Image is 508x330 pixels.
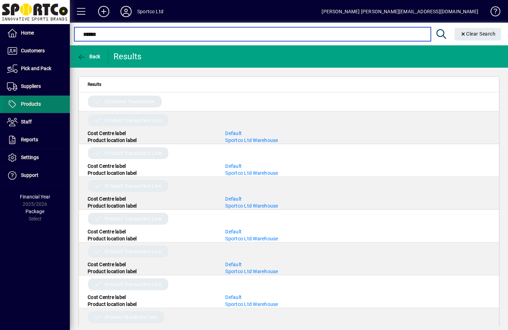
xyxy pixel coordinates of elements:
span: Staff [21,119,32,125]
a: Products [3,96,70,113]
app-page-header-button: Back [70,50,108,63]
span: Product Transaction Line [105,150,161,157]
a: Staff [3,113,70,131]
div: Product location label [82,301,220,308]
button: Add [93,5,115,18]
div: Product location label [82,235,220,242]
span: Product Transaction Line [105,248,161,255]
a: Default [225,163,242,169]
span: Clear Search [460,31,496,37]
button: Profile [115,5,137,18]
div: Cost Centre label [82,163,220,170]
a: Customers [3,42,70,60]
span: Customers [21,48,45,53]
span: Product Stocktake Line [105,314,157,321]
button: Clear [455,28,501,40]
span: Customer Transaction [105,98,155,105]
a: Settings [3,149,70,166]
a: Home [3,24,70,42]
span: Results [88,81,101,88]
span: Financial Year [20,194,50,200]
a: Default [225,262,242,267]
a: Reports [3,131,70,149]
span: Suppliers [21,83,41,89]
span: Product Transaction Line [105,215,161,222]
a: Default [225,294,242,300]
a: Sportco Ltd Warehouse [225,269,278,274]
a: Default [225,130,242,136]
span: Package [25,209,44,214]
a: Knowledge Base [485,1,499,24]
a: Sportco Ltd Warehouse [225,203,278,209]
div: Cost Centre label [82,130,220,137]
a: Sportco Ltd Warehouse [225,170,278,176]
a: Sportco Ltd Warehouse [225,236,278,241]
span: Product Transaction Line [105,281,161,288]
div: Cost Centre label [82,228,220,235]
div: Product location label [82,268,220,275]
span: Home [21,30,34,36]
span: Pick and Pack [21,66,51,71]
a: Suppliers [3,78,70,95]
div: [PERSON_NAME] [PERSON_NAME][EMAIL_ADDRESS][DOMAIN_NAME] [322,6,478,17]
span: Reports [21,137,38,142]
a: Default [225,196,242,202]
span: Back [77,54,101,59]
div: Results [113,51,143,62]
a: Sportco Ltd Warehouse [225,137,278,143]
div: Cost Centre label [82,261,220,268]
button: Back [75,50,102,63]
span: Product Transaction Line [105,182,161,189]
div: Cost Centre label [82,195,220,202]
span: Support [21,172,38,178]
a: Support [3,167,70,184]
a: Pick and Pack [3,60,70,77]
div: Sportco Ltd [137,6,163,17]
div: Product location label [82,137,220,144]
span: Product Transaction Line [105,117,161,124]
span: Products [21,101,41,107]
span: Settings [21,155,39,160]
div: Cost Centre label [82,294,220,301]
a: Default [225,229,242,234]
a: Sportco Ltd Warehouse [225,301,278,307]
div: Product location label [82,170,220,177]
div: Product location label [82,202,220,209]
